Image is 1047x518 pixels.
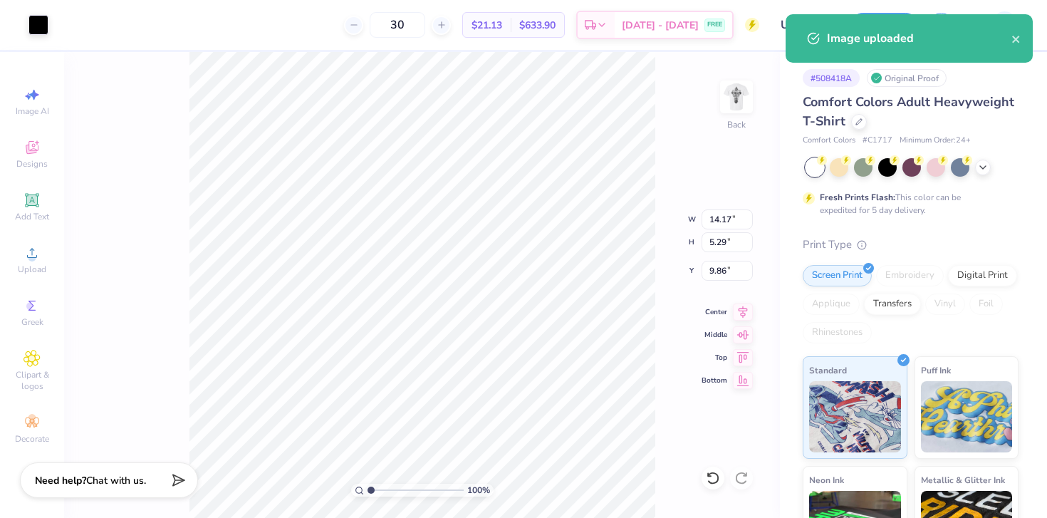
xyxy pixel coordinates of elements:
[820,192,895,203] strong: Fresh Prints Flash:
[18,264,46,275] span: Upload
[21,316,43,328] span: Greek
[803,93,1014,130] span: Comfort Colors Adult Heavyweight T-Shirt
[467,484,490,497] span: 100 %
[921,472,1005,487] span: Metallic & Glitter Ink
[702,353,727,363] span: Top
[921,363,951,378] span: Puff Ink
[15,211,49,222] span: Add Text
[519,18,556,33] span: $633.90
[722,83,751,111] img: Back
[948,265,1017,286] div: Digital Print
[921,381,1013,452] img: Puff Ink
[727,118,746,131] div: Back
[809,472,844,487] span: Neon Ink
[803,322,872,343] div: Rhinestones
[876,265,944,286] div: Embroidery
[863,135,892,147] span: # C1717
[702,330,727,340] span: Middle
[803,265,872,286] div: Screen Print
[969,294,1003,315] div: Foil
[7,369,57,392] span: Clipart & logos
[472,18,502,33] span: $21.13
[864,294,921,315] div: Transfers
[827,30,1011,47] div: Image uploaded
[803,294,860,315] div: Applique
[1011,30,1021,47] button: close
[820,191,995,217] div: This color can be expedited for 5 day delivery.
[770,11,840,39] input: Untitled Design
[707,20,722,30] span: FREE
[803,69,860,87] div: # 508418A
[702,307,727,317] span: Center
[809,381,901,452] img: Standard
[900,135,971,147] span: Minimum Order: 24 +
[86,474,146,487] span: Chat with us.
[16,158,48,170] span: Designs
[867,69,947,87] div: Original Proof
[622,18,699,33] span: [DATE] - [DATE]
[925,294,965,315] div: Vinyl
[809,363,847,378] span: Standard
[16,105,49,117] span: Image AI
[702,375,727,385] span: Bottom
[15,433,49,445] span: Decorate
[35,474,86,487] strong: Need help?
[803,135,855,147] span: Comfort Colors
[803,237,1019,253] div: Print Type
[370,12,425,38] input: – –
